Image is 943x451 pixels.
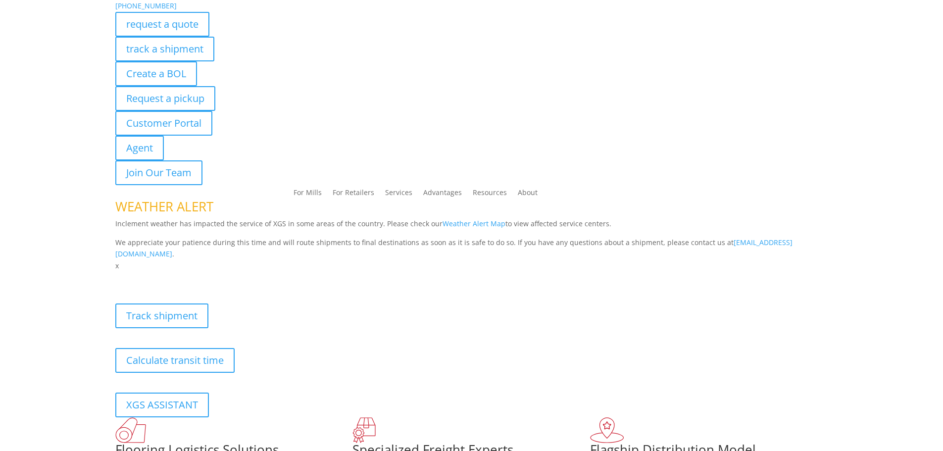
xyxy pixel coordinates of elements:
a: Customer Portal [115,111,212,136]
a: track a shipment [115,37,214,61]
a: Services [385,189,412,200]
img: xgs-icon-flagship-distribution-model-red [590,417,624,443]
b: Visibility, transparency, and control for your entire supply chain. [115,273,336,283]
p: x [115,260,828,272]
a: XGS ASSISTANT [115,393,209,417]
a: Resources [473,189,507,200]
a: For Retailers [333,189,374,200]
a: Agent [115,136,164,160]
p: Inclement weather has impacted the service of XGS in some areas of the country. Please check our ... [115,218,828,237]
a: Request a pickup [115,86,215,111]
a: Advantages [423,189,462,200]
img: xgs-icon-focused-on-flooring-red [352,417,376,443]
a: Calculate transit time [115,348,235,373]
a: [PHONE_NUMBER] [115,1,177,10]
p: We appreciate your patience during this time and will route shipments to final destinations as so... [115,237,828,260]
a: Create a BOL [115,61,197,86]
a: request a quote [115,12,209,37]
img: xgs-icon-total-supply-chain-intelligence-red [115,417,146,443]
a: For Mills [294,189,322,200]
a: Weather Alert Map [443,219,505,228]
a: Join Our Team [115,160,202,185]
a: Track shipment [115,303,208,328]
span: WEATHER ALERT [115,198,213,215]
a: About [518,189,538,200]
